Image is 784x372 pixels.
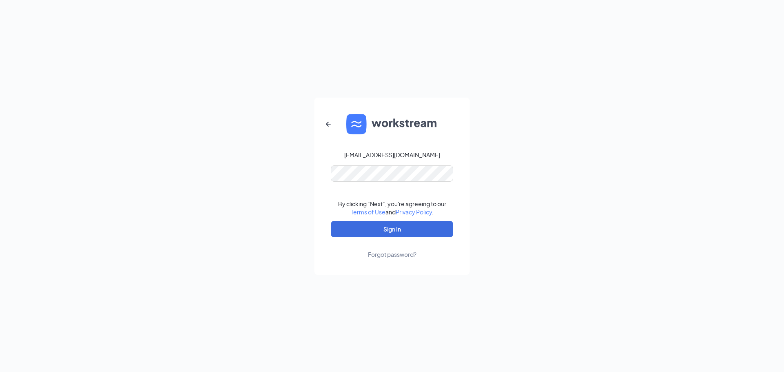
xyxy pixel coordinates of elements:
[338,200,446,216] div: By clicking "Next", you're agreeing to our and .
[344,151,440,159] div: [EMAIL_ADDRESS][DOMAIN_NAME]
[368,250,416,258] div: Forgot password?
[396,208,432,216] a: Privacy Policy
[351,208,385,216] a: Terms of Use
[368,237,416,258] a: Forgot password?
[318,114,338,134] button: ArrowLeftNew
[331,221,453,237] button: Sign In
[323,119,333,129] svg: ArrowLeftNew
[346,114,438,134] img: WS logo and Workstream text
